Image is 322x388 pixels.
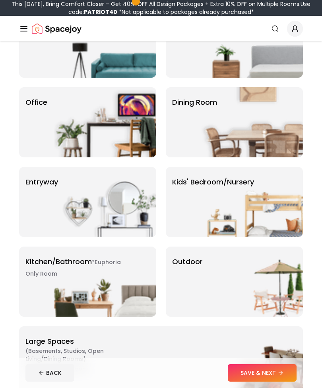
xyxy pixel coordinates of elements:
[172,97,217,108] p: Dining Room
[54,167,156,237] img: entryway
[25,364,74,382] button: BACK
[32,21,81,37] a: Spacejoy
[172,176,254,188] p: Kids' Bedroom/Nursery
[25,256,125,279] p: Kitchen/Bathroom
[32,21,81,37] img: Spacejoy Logo
[172,256,203,267] p: Outdoor
[201,167,303,237] img: Kids' Bedroom/Nursery
[228,364,297,382] button: SAVE & NEXT
[25,97,47,108] p: Office
[25,176,58,188] p: entryway
[54,87,156,157] img: Office
[25,347,125,363] span: ( Basements, Studios, Open living/dining rooms )
[54,8,156,78] img: Living Room
[25,336,125,374] p: Large Spaces
[201,8,303,78] img: Bedroom
[117,8,254,16] span: *Not applicable to packages already purchased*
[54,247,156,317] img: Kitchen/Bathroom *Euphoria Only
[84,8,117,16] b: PATRIOT40
[19,16,303,41] nav: Global
[201,247,303,317] img: Outdoor
[201,87,303,157] img: Dining Room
